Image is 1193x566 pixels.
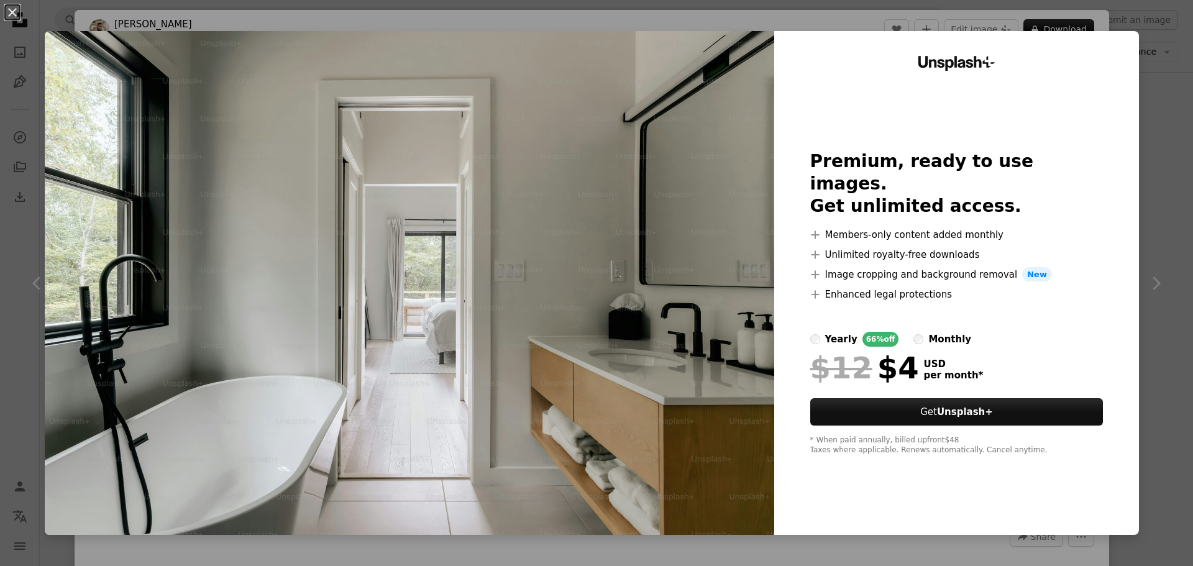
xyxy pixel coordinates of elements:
span: per month * [924,370,984,381]
li: Unlimited royalty-free downloads [810,247,1104,262]
div: 66% off [862,332,899,347]
div: monthly [928,332,971,347]
button: GetUnsplash+ [810,398,1104,426]
span: USD [924,358,984,370]
li: Enhanced legal protections [810,287,1104,302]
div: * When paid annually, billed upfront $48 Taxes where applicable. Renews automatically. Cancel any... [810,436,1104,455]
strong: Unsplash+ [937,406,993,418]
li: Image cropping and background removal [810,267,1104,282]
input: yearly66%off [810,334,820,344]
div: $4 [810,352,919,384]
li: Members-only content added monthly [810,227,1104,242]
span: $12 [810,352,872,384]
h2: Premium, ready to use images. Get unlimited access. [810,150,1104,217]
input: monthly [913,334,923,344]
div: yearly [825,332,857,347]
span: New [1022,267,1052,282]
